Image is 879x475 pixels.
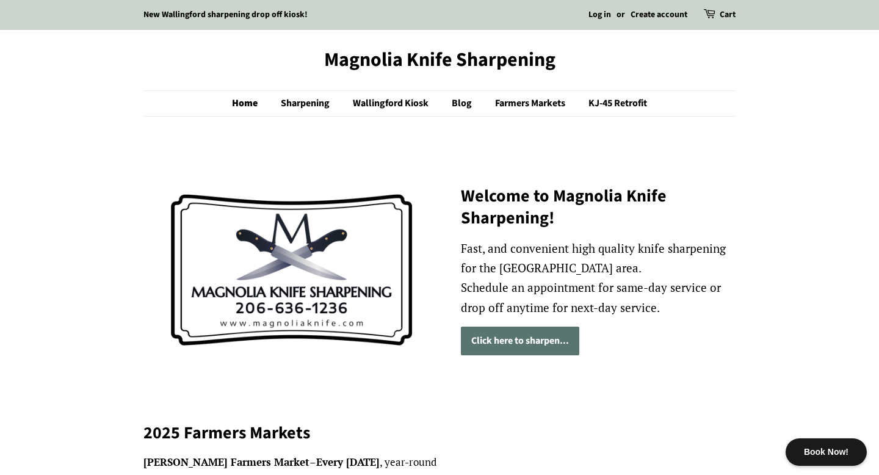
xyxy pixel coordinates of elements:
a: New Wallingford sharpening drop off kiosk! [143,9,308,21]
p: Fast, and convenient high quality knife sharpening for the [GEOGRAPHIC_DATA] area. Schedule an ap... [461,239,736,317]
strong: [PERSON_NAME] Farmers Market [143,455,309,469]
a: Click here to sharpen... [461,327,579,355]
a: Log in [588,9,611,21]
a: Sharpening [272,91,342,116]
a: Farmers Markets [486,91,577,116]
a: Magnolia Knife Sharpening [143,48,736,71]
li: or [617,8,625,23]
div: Book Now! [786,438,867,466]
a: Blog [443,91,484,116]
a: Create account [631,9,687,21]
a: Wallingford Kiosk [344,91,441,116]
a: Cart [720,8,736,23]
h2: 2025 Farmers Markets [143,422,736,444]
a: KJ-45 Retrofit [579,91,647,116]
strong: Every [DATE] [316,455,380,469]
a: Home [232,91,270,116]
h2: Welcome to Magnolia Knife Sharpening! [461,185,736,230]
li: – , year-round [143,454,736,471]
